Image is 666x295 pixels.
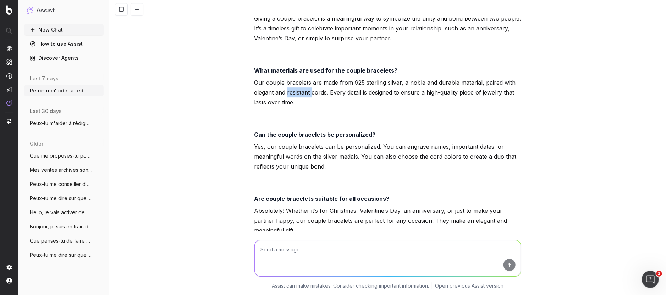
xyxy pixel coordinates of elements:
a: Discover Agents [24,52,104,64]
span: Bonjour, je suis en train de créer un no [30,223,92,230]
span: Hello, je vais activer de nouveaux produ [30,209,92,216]
img: My account [6,278,12,284]
button: Peux-tu m'aider à rédiger un article pou [24,118,104,129]
button: New Chat [24,24,104,35]
h1: Assist [36,6,55,16]
strong: Can the couple bracelets be personalized? [254,131,376,138]
strong: What materials are used for the couple bracelets? [254,67,398,74]
img: Assist [6,100,12,106]
button: Peux-tu m'aider à rédiger un article pou [24,85,104,96]
span: Mes ventes archives sont terminées sur m [30,166,92,174]
a: Open previous Assist version [435,282,503,289]
span: Peux-tu m'aider à rédiger un article pou [30,120,92,127]
button: Mes ventes archives sont terminées sur m [24,164,104,176]
p: Giving a couple bracelet is a meaningful way to symbolize the unity and bond between two people. ... [254,13,521,43]
button: Bonjour, je suis en train de créer un no [24,221,104,232]
a: How to use Assist [24,38,104,50]
span: Peux-tu me dire sur quels mots clés auto [30,251,92,259]
button: Hello, je vais activer de nouveaux produ [24,207,104,218]
img: Studio [6,87,12,92]
p: Yes, our couple bracelets can be personalized. You can engrave names, important dates, or meaning... [254,142,521,171]
img: Assist [27,7,33,14]
p: Our couple bracelets are made from 925 sterling silver, a noble and durable material, paired with... [254,78,521,107]
button: Que me proposes-tu pour améliorer mon ar [24,150,104,161]
img: Switch project [7,119,11,124]
img: Botify logo [6,5,12,15]
span: Que penses-tu de faire un article "Quel [30,237,92,244]
span: Peux-tu me conseiller des mots-clés sur [30,181,92,188]
button: Peux-tu me dire sur quels mot-clés je do [24,193,104,204]
p: Assist can make mistakes. Consider checking important information. [272,282,429,289]
img: Activation [6,73,12,79]
span: Que me proposes-tu pour améliorer mon ar [30,152,92,159]
button: Que penses-tu de faire un article "Quel [24,235,104,246]
iframe: Intercom live chat [642,271,659,288]
img: Setting [6,265,12,270]
p: Absolutely! Whether it’s for Christmas, Valentine’s Day, an anniversary, or just to make your par... [254,206,521,236]
strong: Are couple bracelets suitable for all occasions? [254,195,390,202]
span: Peux-tu m'aider à rédiger un article pou [30,87,92,94]
span: older [30,140,43,147]
span: Peux-tu me dire sur quels mot-clés je do [30,195,92,202]
button: Assist [27,6,101,16]
button: Peux-tu me conseiller des mots-clés sur [24,178,104,190]
img: Intelligence [6,59,12,65]
button: Peux-tu me dire sur quels mots clés auto [24,249,104,261]
span: 1 [656,271,662,277]
span: last 30 days [30,108,62,115]
img: Analytics [6,46,12,51]
span: last 7 days [30,75,59,82]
